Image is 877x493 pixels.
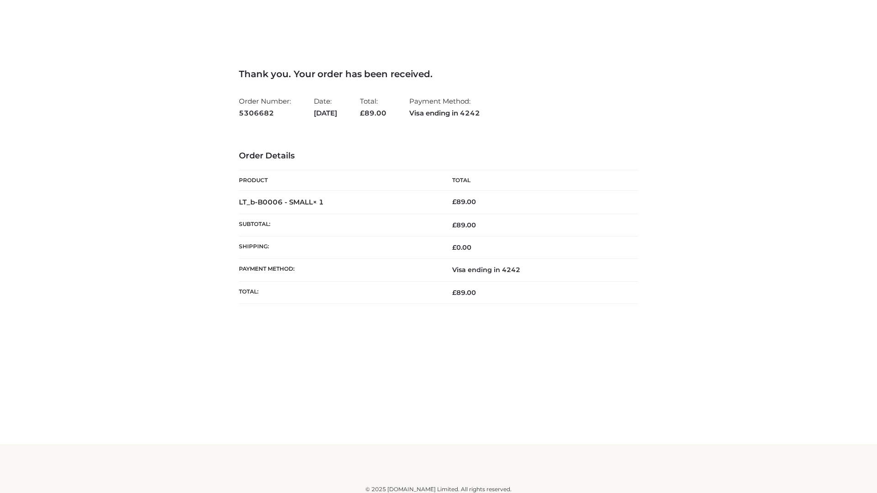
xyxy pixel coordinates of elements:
bdi: 0.00 [452,243,471,252]
span: £ [452,198,456,206]
th: Payment method: [239,259,438,281]
span: £ [452,221,456,229]
li: Order Number: [239,93,291,121]
span: £ [452,243,456,252]
span: 89.00 [452,288,476,297]
th: Product [239,170,438,191]
bdi: 89.00 [452,198,476,206]
span: 89.00 [360,109,386,117]
h3: Thank you. Your order has been received. [239,68,638,79]
th: Shipping: [239,236,438,259]
span: £ [452,288,456,297]
th: Total [438,170,638,191]
th: Total: [239,281,438,304]
span: £ [360,109,365,117]
strong: Visa ending in 4242 [409,107,480,119]
li: Total: [360,93,386,121]
li: Payment Method: [409,93,480,121]
li: Date: [314,93,337,121]
strong: LT_b-B0006 - SMALL [239,198,324,206]
strong: 5306682 [239,107,291,119]
strong: [DATE] [314,107,337,119]
td: Visa ending in 4242 [438,259,638,281]
strong: × 1 [313,198,324,206]
span: 89.00 [452,221,476,229]
th: Subtotal: [239,214,438,236]
h3: Order Details [239,151,638,161]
